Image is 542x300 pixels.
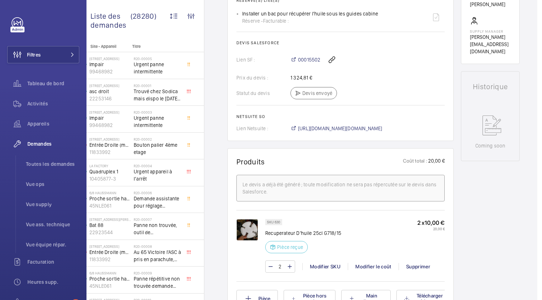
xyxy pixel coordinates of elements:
[236,40,445,45] h2: Devis Salesforce
[134,137,181,141] h2: R20-00002
[470,33,511,55] p: [PERSON_NAME][EMAIL_ADDRESS][DOMAIN_NAME]
[403,157,427,166] p: Coût total :
[417,227,445,231] p: 20,00 €
[134,110,181,114] h2: R20-00003
[89,271,131,275] p: 6/8 Haussmann
[27,140,79,147] span: Demandes
[89,275,131,282] p: Proche sortie hall Pelletier
[89,244,131,249] p: [STREET_ADDRESS]
[89,114,131,122] p: Impair
[302,263,348,270] div: Modifier SKU
[134,195,181,209] span: Demande assistante pour réglage d'opérateurs porte cabine double accès
[89,149,131,156] p: 11833992
[27,278,79,286] span: Heures supp.
[134,168,181,182] span: Urgent appareil à l’arrêt
[473,83,508,90] h1: Historique
[134,244,181,249] h2: R20-00008
[89,168,131,175] p: Quadruplex 1
[263,17,289,24] span: Facturable :
[134,83,181,88] h2: R20-00001
[89,202,131,209] p: 45NLE061
[89,61,131,68] p: Impair
[27,51,41,58] span: Filtres
[89,175,131,182] p: 10405877-3
[27,100,79,107] span: Activités
[134,61,181,75] span: Urgent panne intermittente
[89,88,131,95] p: asc droit
[26,160,79,168] span: Toutes les demandes
[27,120,79,127] span: Appareils
[26,181,79,188] span: Vue ops
[134,191,181,195] h2: R20-00006
[82,44,129,49] p: Site - Appareil
[89,83,131,88] p: [STREET_ADDRESS]
[89,141,131,149] p: Entrée Droite (monte-charge)
[89,68,131,75] p: 99468982
[89,222,131,229] p: Bat 88
[7,46,79,63] button: Filtres
[89,191,131,195] p: 6/8 Haussmann
[89,95,131,102] p: 22253146
[134,271,181,275] h2: R20-00009
[89,217,131,222] p: [STREET_ADDRESS][PERSON_NAME]
[475,142,506,149] p: Coming soon
[236,157,265,166] h1: Produits
[470,1,505,8] p: [PERSON_NAME]
[134,249,181,263] span: Au 65 Victoire l'ASC à pris en parachute, toutes les sécu coupé, il est au 3 ème, asc sans machin...
[267,221,280,223] p: SKU 630
[348,263,399,270] div: Modifier le coût
[243,181,439,195] div: Le devis a déjà été généré ; toute modification ne sera pas répercutée sur le devis dans Salesforce.
[290,56,320,63] a: 00015502
[26,241,79,248] span: Vue équipe répar.
[134,275,181,290] span: Panne répétitive non trouvée demande assistance expert technique
[298,56,320,63] span: 00015502
[134,164,181,168] h2: R20-00004
[89,229,131,236] p: 22923544
[417,219,445,227] p: 2 x 10,00 €
[277,244,303,251] p: Pièce reçue
[242,17,263,24] span: Réserve -
[470,29,511,33] p: Supply manager
[298,125,382,132] span: [URL][DOMAIN_NAME][DOMAIN_NAME]
[89,122,131,129] p: 99468982
[89,164,131,168] p: La Factory
[134,114,181,129] span: Urgent panne intermittente
[89,137,131,141] p: [STREET_ADDRESS]
[27,80,79,87] span: Tableau de bord
[399,263,437,270] div: Supprimer
[89,56,131,61] p: [STREET_ADDRESS]
[236,219,258,241] img: XIsFOa9dZQkn9WW0iI9jDezHhFfvNWH9BIMwWwvXXFOFN9MN.jpeg
[427,157,445,166] p: 20,00 €
[89,249,131,256] p: Entrée Droite (monte-charge)
[134,141,181,156] span: Bouton palier 4ème etage
[236,114,445,119] h2: Netsuite SO
[89,256,131,263] p: 11833992
[89,282,131,290] p: 45NLE061
[290,125,382,132] a: [URL][DOMAIN_NAME][DOMAIN_NAME]
[134,217,181,222] h2: R20-00007
[134,56,181,61] h2: R20-00005
[134,222,181,236] span: Panne non trouvée, outil de déverouillouge impératif pour le diagnostic
[27,258,79,265] span: Facturation
[265,229,341,237] p: Recuperateur D'huile 25cl G718/15
[26,201,79,208] span: Vue supply
[90,12,130,29] span: Liste des demandes
[134,88,181,102] span: Trouvé chez Sodica mais dispo le [DATE] [URL][DOMAIN_NAME]
[26,221,79,228] span: Vue ass. technique
[89,195,131,202] p: Proche sortie hall Pelletier
[132,44,180,49] p: Titre
[89,110,131,114] p: [STREET_ADDRESS]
